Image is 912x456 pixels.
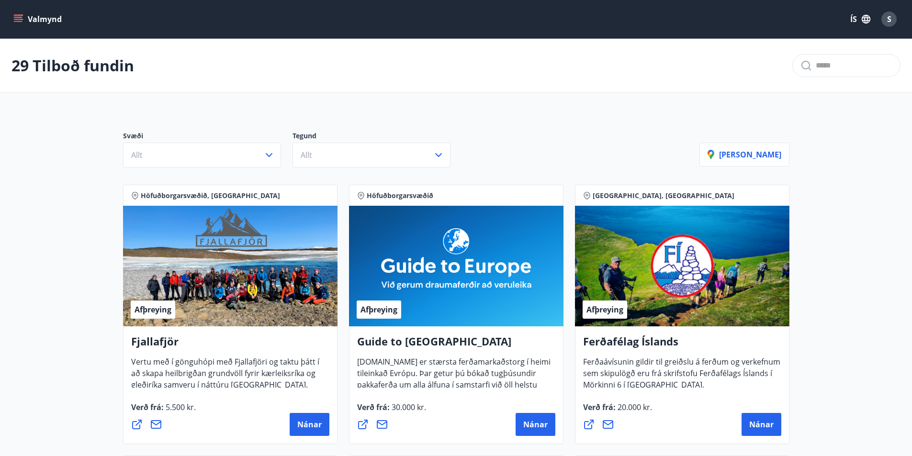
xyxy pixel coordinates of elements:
button: Nánar [516,413,555,436]
h4: Guide to [GEOGRAPHIC_DATA] [357,334,555,356]
p: 29 Tilboð fundin [11,55,134,76]
button: menu [11,11,66,28]
span: Vertu með í gönguhópi með Fjallafjöri og taktu þátt í að skapa heilbrigðan grundvöll fyrir kærlei... [131,356,319,398]
span: Afþreying [360,304,397,315]
span: Verð frá : [131,402,196,420]
span: Afþreying [586,304,623,315]
button: Allt [123,143,281,167]
span: Nánar [749,419,774,430]
span: 30.000 kr. [390,402,426,412]
span: Nánar [297,419,322,430]
h4: Ferðafélag Íslands [583,334,781,356]
span: S [887,14,891,24]
span: Ferðaávísunin gildir til greiðslu á ferðum og verkefnum sem skipulögð eru frá skrifstofu Ferðafél... [583,356,780,398]
p: [PERSON_NAME] [708,149,781,160]
span: Höfuðborgarsvæðið, [GEOGRAPHIC_DATA] [141,191,280,200]
span: Allt [131,150,143,160]
span: Verð frá : [583,402,652,420]
h4: Fjallafjör [131,334,329,356]
span: [DOMAIN_NAME] er stærsta ferðamarkaðstorg í heimi tileinkað Evrópu. Þar getur þú bókað tugþúsundi... [357,356,551,421]
button: [PERSON_NAME] [699,143,789,167]
span: Afþreying [135,304,171,315]
p: Svæði [123,131,293,143]
button: ÍS [845,11,876,28]
span: 5.500 kr. [164,402,196,412]
span: [GEOGRAPHIC_DATA], [GEOGRAPHIC_DATA] [593,191,734,200]
span: Verð frá : [357,402,426,420]
span: Höfuðborgarsvæðið [367,191,433,200]
button: Allt [293,143,450,167]
button: S [878,8,901,31]
button: Nánar [290,413,329,436]
button: Nánar [742,413,781,436]
span: 20.000 kr. [616,402,652,412]
p: Tegund [293,131,462,143]
span: Allt [301,150,312,160]
span: Nánar [523,419,548,430]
